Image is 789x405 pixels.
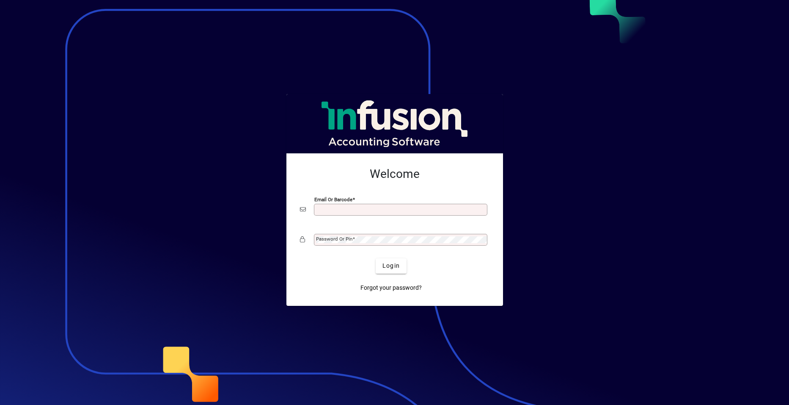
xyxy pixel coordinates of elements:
[376,258,407,274] button: Login
[360,283,422,292] span: Forgot your password?
[357,280,425,296] a: Forgot your password?
[382,261,400,270] span: Login
[314,196,352,202] mat-label: Email or Barcode
[300,167,489,181] h2: Welcome
[316,236,352,242] mat-label: Password or Pin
